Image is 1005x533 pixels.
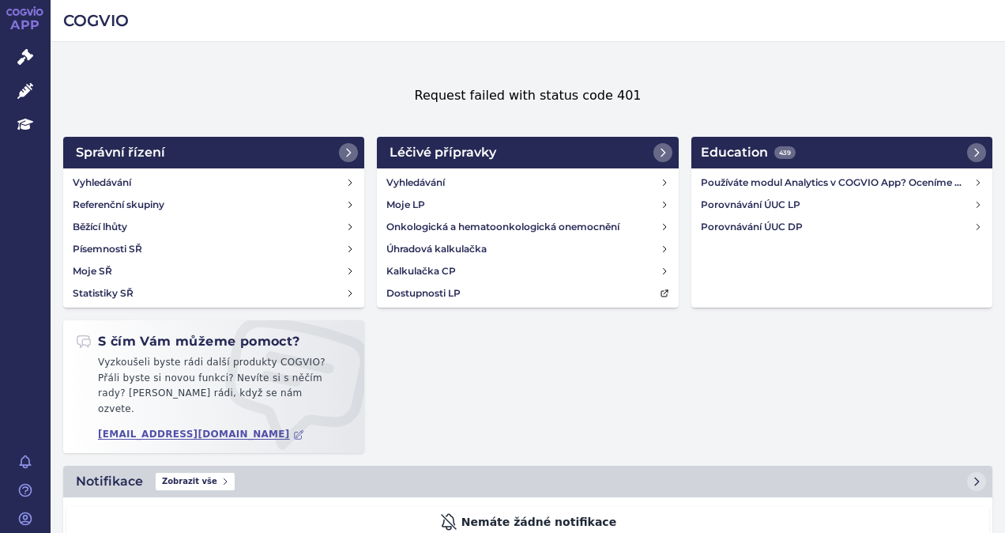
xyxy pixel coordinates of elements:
h4: Referenční skupiny [73,197,164,213]
h4: Dostupnosti LP [386,285,461,301]
h4: Moje LP [386,197,425,213]
a: Správní řízení [63,137,364,168]
a: Úhradová kalkulačka [380,238,675,260]
a: Kalkulačka CP [380,260,675,282]
div: Request failed with status code 401 [63,55,992,137]
h4: Běžící lhůty [73,219,127,235]
a: Moje LP [380,194,675,216]
h2: Notifikace [76,472,143,491]
h4: Vyhledávání [386,175,445,191]
a: Dostupnosti LP [380,282,675,304]
a: Porovnávání ÚUC DP [694,216,989,238]
h4: Moje SŘ [73,263,112,279]
span: Zobrazit vše [156,473,235,490]
a: Referenční skupiny [66,194,361,216]
h4: Písemnosti SŘ [73,241,142,257]
span: 439 [774,146,796,159]
h2: Správní řízení [76,143,165,162]
h4: Kalkulačka CP [386,263,456,279]
a: Moje SŘ [66,260,361,282]
a: Léčivé přípravky [377,137,678,168]
a: NotifikaceZobrazit vše [63,466,992,497]
h4: Onkologická a hematoonkologická onemocnění [386,219,619,235]
h4: Porovnávání ÚUC DP [701,219,974,235]
a: Vyhledávání [380,172,675,194]
a: [EMAIL_ADDRESS][DOMAIN_NAME] [98,429,304,440]
h4: Úhradová kalkulačka [386,241,487,257]
h4: Porovnávání ÚUC LP [701,197,974,213]
h4: Používáte modul Analytics v COGVIO App? Oceníme Vaši zpětnou vazbu! [701,175,974,191]
h2: Léčivé přípravky [390,143,496,162]
h4: Statistiky SŘ [73,285,134,301]
a: Písemnosti SŘ [66,238,361,260]
p: Vyzkoušeli byste rádi další produkty COGVIO? Přáli byste si novou funkci? Nevíte si s něčím rady?... [76,355,352,423]
a: Vyhledávání [66,172,361,194]
h2: S čím Vám můžeme pomoct? [76,333,300,350]
a: Education439 [691,137,992,168]
a: Používáte modul Analytics v COGVIO App? Oceníme Vaši zpětnou vazbu! [694,172,989,194]
a: Běžící lhůty [66,216,361,238]
a: Porovnávání ÚUC LP [694,194,989,216]
h4: Vyhledávání [73,175,131,191]
h2: Education [701,143,796,162]
a: Onkologická a hematoonkologická onemocnění [380,216,675,238]
h2: COGVIO [63,9,992,32]
a: Statistiky SŘ [66,282,361,304]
